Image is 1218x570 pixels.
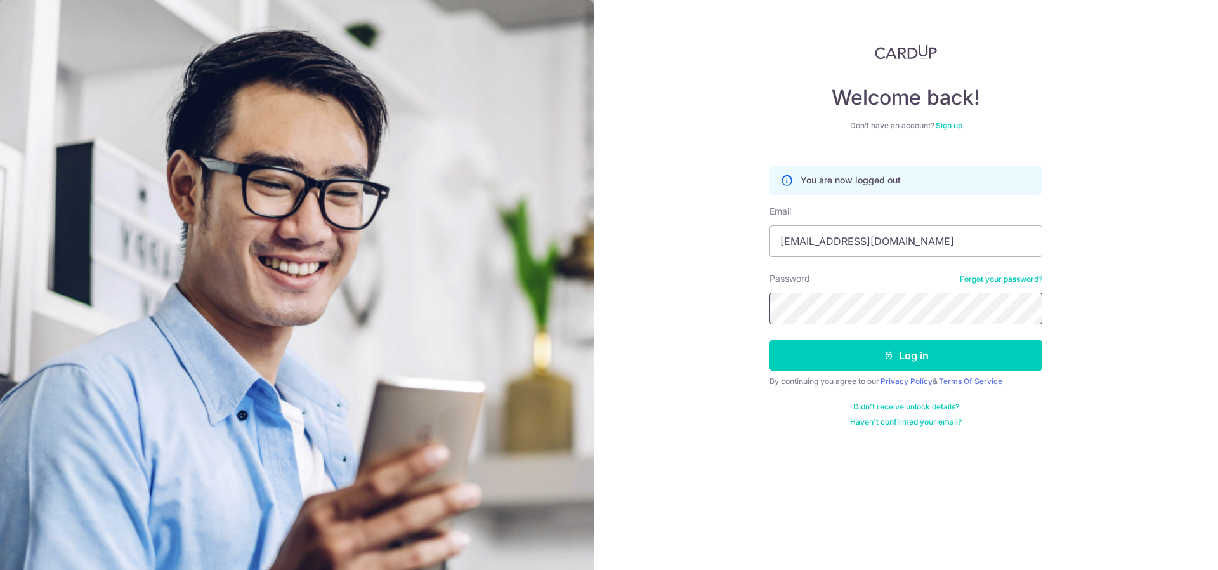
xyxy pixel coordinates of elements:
img: CardUp Logo [875,44,937,60]
input: Enter your Email [769,225,1042,257]
a: Didn't receive unlock details? [853,402,959,412]
label: Email [769,205,791,218]
p: You are now logged out [801,174,901,187]
div: Don’t have an account? [769,121,1042,131]
label: Password [769,272,810,285]
div: By continuing you agree to our & [769,376,1042,387]
a: Sign up [936,121,962,130]
a: Haven't confirmed your email? [850,417,962,427]
a: Privacy Policy [881,376,933,386]
a: Forgot your password? [960,274,1042,284]
a: Terms Of Service [939,376,1002,386]
button: Log in [769,340,1042,371]
h4: Welcome back! [769,85,1042,110]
